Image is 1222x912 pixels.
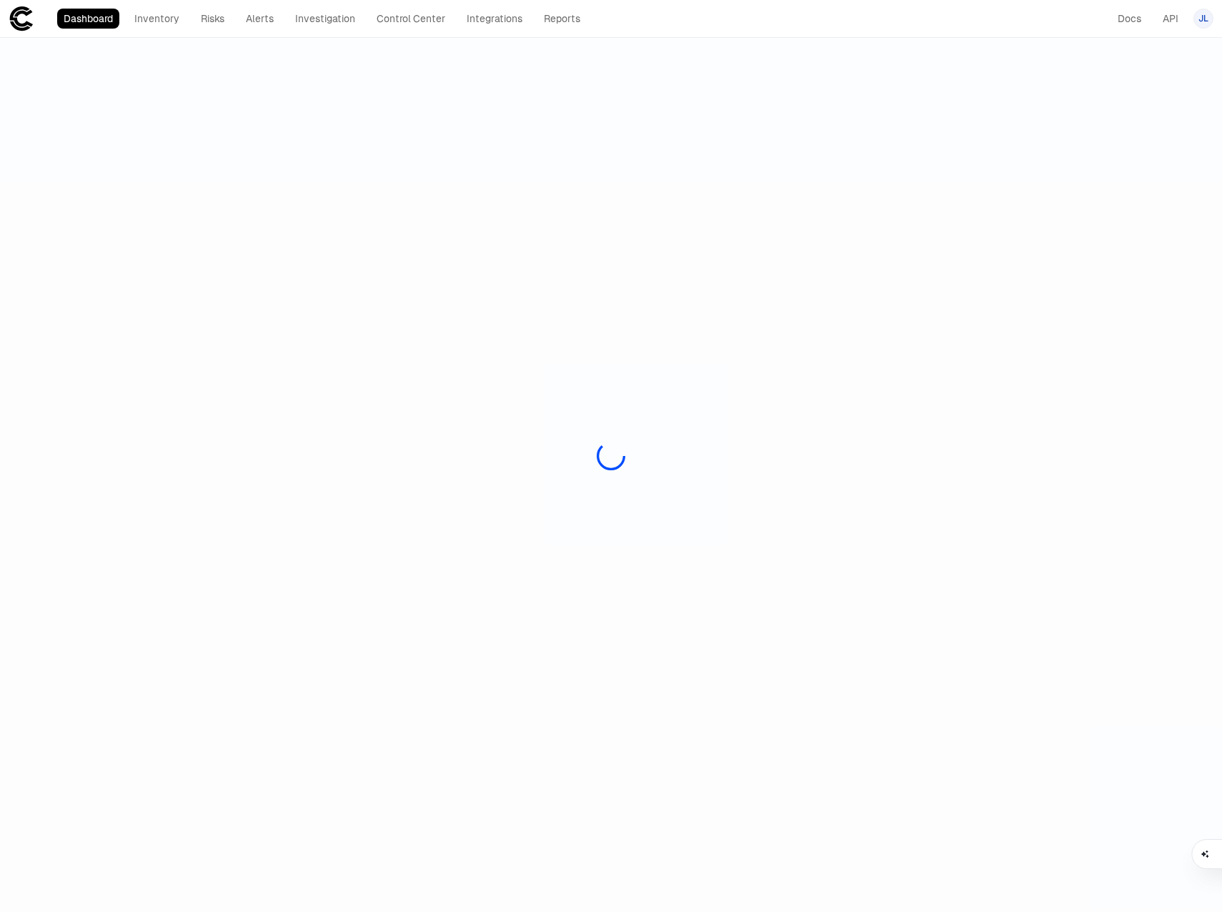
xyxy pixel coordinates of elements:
[1111,9,1148,29] a: Docs
[289,9,362,29] a: Investigation
[239,9,280,29] a: Alerts
[1156,9,1185,29] a: API
[128,9,186,29] a: Inventory
[57,9,119,29] a: Dashboard
[1193,9,1213,29] button: JL
[1198,13,1208,24] span: JL
[370,9,452,29] a: Control Center
[460,9,529,29] a: Integrations
[194,9,231,29] a: Risks
[537,9,587,29] a: Reports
